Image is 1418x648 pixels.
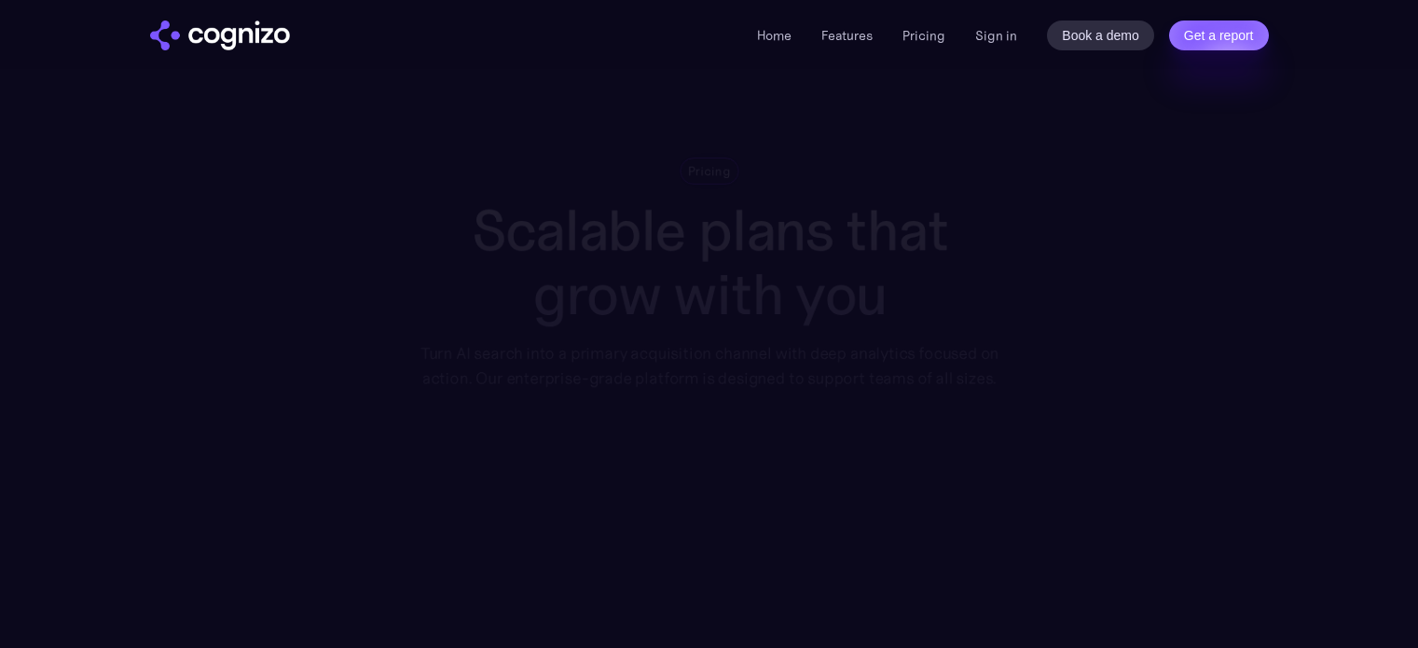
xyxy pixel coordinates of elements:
img: cognizo logo [150,21,290,50]
a: Home [757,27,792,44]
a: Get a report [1169,21,1269,50]
a: Book a demo [1047,21,1154,50]
div: Pricing [688,162,731,180]
a: Pricing [902,27,945,44]
a: home [150,21,290,50]
h1: Scalable plans that grow with you [406,199,1012,326]
a: Features [821,27,873,44]
div: Turn AI search into a primary acquisition channel with deep analytics focused on action. Our ente... [406,341,1012,391]
a: Sign in [975,24,1017,47]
